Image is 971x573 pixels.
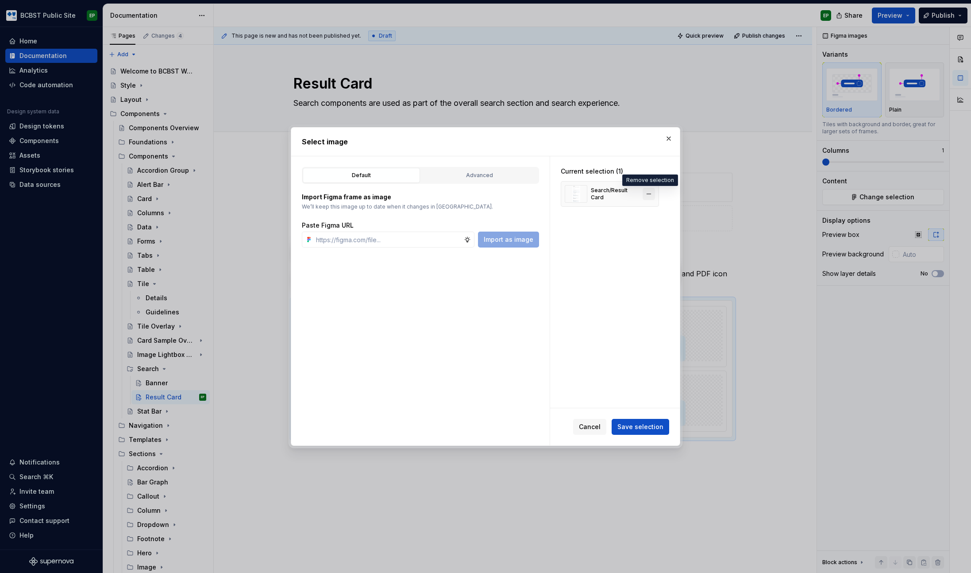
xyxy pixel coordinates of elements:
[617,422,663,431] span: Save selection
[302,136,669,147] h2: Select image
[306,171,417,180] div: Default
[302,221,354,230] label: Paste Figma URL
[612,419,669,435] button: Save selection
[302,203,539,210] p: We’ll keep this image up to date when it changes in [GEOGRAPHIC_DATA].
[579,422,601,431] span: Cancel
[561,167,659,176] div: Current selection (1)
[573,419,606,435] button: Cancel
[312,232,464,248] input: https://figma.com/file...
[591,187,639,201] div: Search/Result Card
[424,171,535,180] div: Advanced
[622,174,678,186] div: Remove selection
[302,193,539,201] p: Import Figma frame as image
